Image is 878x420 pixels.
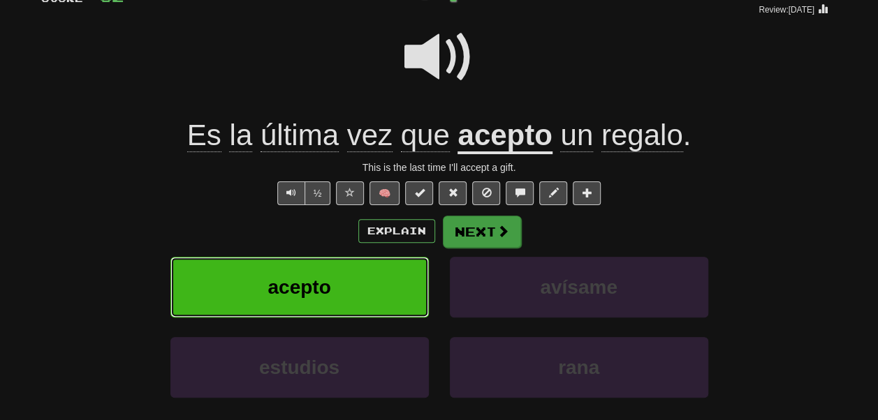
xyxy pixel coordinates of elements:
[259,357,339,378] span: estudios
[277,181,305,205] button: Play sentence audio (ctl+space)
[443,216,521,248] button: Next
[472,181,500,205] button: Ignore sentence (alt+i)
[358,219,435,243] button: Explain
[370,181,400,205] button: 🧠
[170,337,429,398] button: estudios
[506,181,534,205] button: Discuss sentence (alt+u)
[347,119,393,152] span: vez
[558,357,599,378] span: rana
[41,160,837,174] div: This is the last time I'll accept a gift.
[458,119,552,154] u: acepto
[450,337,708,398] button: rana
[439,181,467,205] button: Reset to 0% Mastered (alt+r)
[601,119,683,152] span: regalo
[229,119,252,152] span: la
[405,181,433,205] button: Set this sentence to 100% Mastered (alt+m)
[170,257,429,317] button: acepto
[759,5,814,15] small: Review: [DATE]
[305,181,331,205] button: ½
[261,119,339,152] span: última
[450,257,708,317] button: avísame
[539,181,567,205] button: Edit sentence (alt+d)
[401,119,450,152] span: que
[268,276,330,298] span: acepto
[560,119,593,152] span: un
[573,181,601,205] button: Add to collection (alt+a)
[275,181,331,205] div: Text-to-speech controls
[553,119,692,152] span: .
[540,276,617,298] span: avísame
[336,181,364,205] button: Favorite sentence (alt+f)
[187,119,221,152] span: Es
